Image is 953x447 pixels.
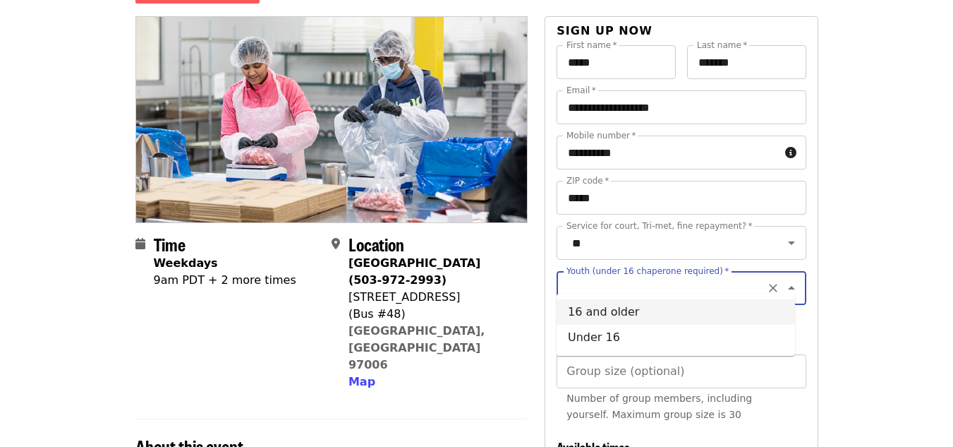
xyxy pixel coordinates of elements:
[135,237,145,251] i: calendar icon
[566,86,596,95] label: Email
[566,267,729,275] label: Youth (under 16 chaperone required)
[557,354,806,388] input: [object Object]
[566,131,636,140] label: Mobile number
[566,177,609,185] label: ZIP code
[557,45,676,79] input: First name
[348,374,375,391] button: Map
[785,146,796,160] i: circle-info icon
[782,233,801,253] button: Open
[557,136,779,169] input: Mobile number
[348,289,516,306] div: [STREET_ADDRESS]
[332,237,340,251] i: map-marker-alt icon
[566,393,752,420] span: Number of group members, including yourself. Maximum group size is 30
[136,17,528,222] img: July/Aug/Sept - Beaverton: Repack/Sort (age 10+) organized by Oregon Food Bank
[566,41,617,49] label: First name
[348,306,516,323] div: (Bus #48)
[557,24,652,37] span: Sign up now
[154,256,218,270] strong: Weekdays
[557,325,795,350] li: Under 16
[348,256,480,287] strong: [GEOGRAPHIC_DATA] (503-972-2993)
[154,272,296,289] div: 9am PDT + 2 more times
[557,299,795,325] li: 16 and older
[763,278,783,298] button: Clear
[557,90,806,124] input: Email
[697,41,747,49] label: Last name
[782,278,801,298] button: Close
[687,45,806,79] input: Last name
[348,324,485,371] a: [GEOGRAPHIC_DATA], [GEOGRAPHIC_DATA] 97006
[557,181,806,215] input: ZIP code
[348,375,375,388] span: Map
[154,232,186,256] span: Time
[348,232,404,256] span: Location
[566,222,753,230] label: Service for court, Tri-met, fine repayment?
